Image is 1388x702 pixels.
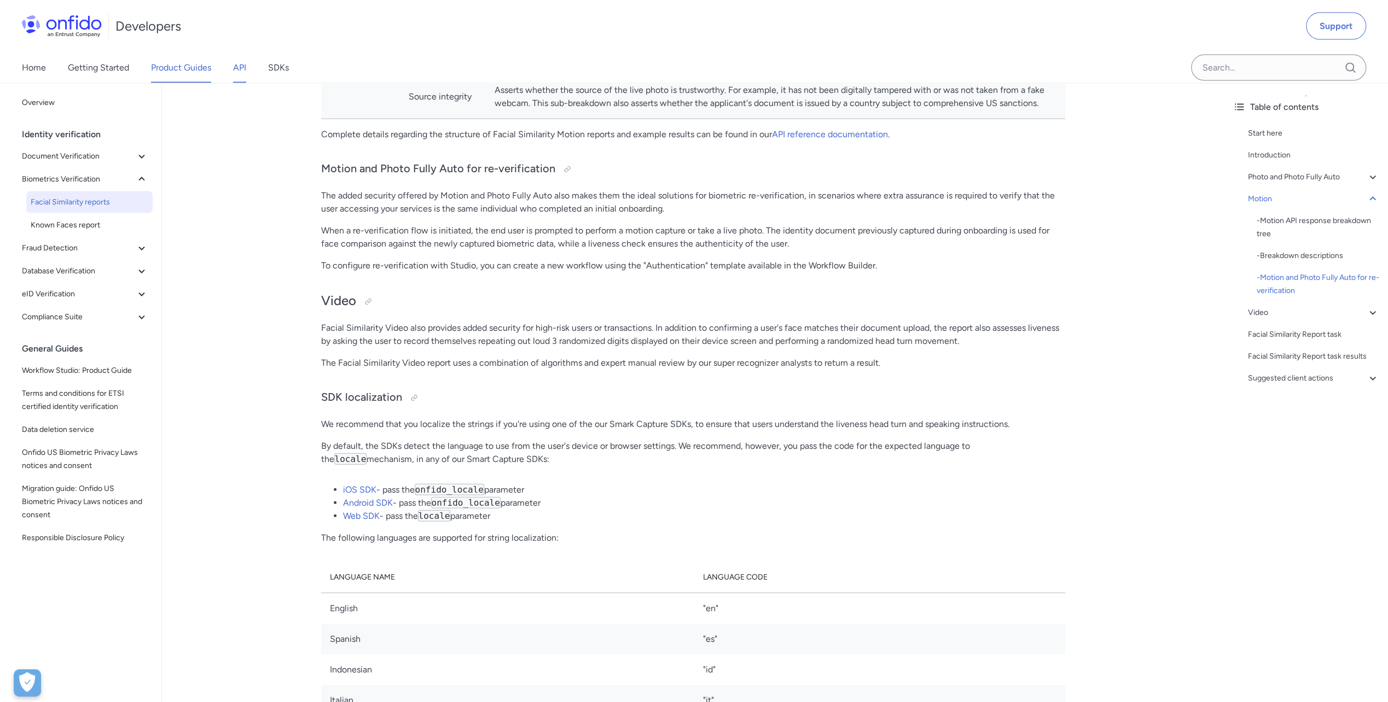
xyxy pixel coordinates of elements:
[26,191,153,213] a: Facial Similarity reports
[1257,271,1379,297] a: -Motion and Photo Fully Auto for re-verification
[22,242,135,255] span: Fraud Detection
[22,531,148,545] span: Responsible Disclosure Policy
[343,498,393,508] a: Android SDK
[14,669,41,697] button: Open Preferences
[321,440,1065,466] p: By default, the SDKs detect the language to use from the user's device or browser settings. We re...
[22,52,46,83] a: Home
[343,511,380,521] a: Web SDK
[31,196,148,209] span: Facial Similarity reports
[486,75,1065,119] td: Asserts whether the source of the live photo is trustworthy. For example, it has not been digital...
[321,321,1065,348] p: Facial Similarity Video also provides added security for high-risk users or transactions. In addi...
[1248,149,1379,162] a: Introduction
[22,15,102,37] img: Onfido Logo
[18,237,153,259] button: Fraud Detection
[418,510,451,522] code: locale
[22,173,135,186] span: Biometrics Verification
[268,52,289,83] a: SDKs
[321,562,694,593] th: Language name
[115,17,181,35] h1: Developers
[22,387,148,413] span: Terms and conditions for ETSI certified identity verification
[18,168,153,190] button: Biometrics Verification
[1257,271,1379,297] div: - Motion and Photo Fully Auto for re-verification
[321,189,1065,215] p: The added security offered by Motion and Photo Fully Auto also makes them the ideal solutions for...
[321,418,1065,431] p: We recommend that you localize the strings if you're using one of the our Smark Capture SDKs, to ...
[415,484,484,495] code: onfido_locale
[1257,214,1379,241] a: -Motion API response breakdown tree
[772,129,888,139] a: API reference documentation
[321,128,1065,141] p: Complete details regarding the structure of Facial Similarity Motion reports and example results ...
[22,288,135,301] span: eID Verification
[18,145,153,167] button: Document Verification
[400,75,485,119] td: Source integrity
[1306,13,1366,40] a: Support
[321,161,1065,178] h3: Motion and Photo Fully Auto for re-verification
[1248,127,1379,140] a: Start here
[22,311,135,324] span: Compliance Suite
[321,389,1065,407] h3: SDK localization
[151,52,211,83] a: Product Guides
[1191,55,1366,81] input: Onfido search input field
[694,624,1065,654] td: "es"
[1248,192,1379,206] a: Motion
[694,654,1065,685] td: "id"
[321,292,1065,311] h2: Video
[18,283,153,305] button: eID Verification
[321,654,694,685] td: Indonesian
[18,442,153,477] a: Onfido US Biometric Privacy Laws notices and consent
[321,624,694,654] td: Spanish
[18,478,153,526] a: Migration guide: Onfido US Biometric Privacy Laws notices and consent
[694,593,1065,624] td: "en"
[343,510,1065,523] li: - pass the parameter
[343,484,376,495] a: iOS SDK
[31,219,148,232] span: Known Faces report
[1248,372,1379,385] a: Suggested client actions
[22,124,157,145] div: Identity verification
[1257,214,1379,241] div: - Motion API response breakdown tree
[1257,249,1379,262] a: -Breakdown descriptions
[22,446,148,472] span: Onfido US Biometric Privacy Laws notices and consent
[18,306,153,328] button: Compliance Suite
[18,527,153,549] a: Responsible Disclosure Policy
[22,423,148,436] span: Data deletion service
[321,531,1065,545] p: The following languages are supported for string localization:
[22,364,148,377] span: Workflow Studio: Product Guide
[22,482,148,522] span: Migration guide: Onfido US Biometric Privacy Laws notices and consent
[18,419,153,441] a: Data deletion service
[18,92,153,114] a: Overview
[1248,328,1379,341] a: Facial Similarity Report task
[22,265,135,278] span: Database Verification
[18,260,153,282] button: Database Verification
[18,383,153,418] a: Terms and conditions for ETSI certified identity verification
[1248,171,1379,184] a: Photo and Photo Fully Auto
[22,96,148,109] span: Overview
[321,593,694,624] td: English
[22,338,157,360] div: General Guides
[321,356,1065,370] p: The Facial Similarity Video report uses a combination of algorithms and expert manual review by o...
[233,52,246,83] a: API
[334,453,367,465] code: locale
[18,360,153,382] a: Workflow Studio: Product Guide
[1233,101,1379,114] div: Table of contents
[343,496,1065,510] li: - pass the parameter
[321,259,1065,272] p: To configure re-verification with Studio, you can create a new workflow using the "Authentication...
[321,224,1065,250] p: When a re-verification flow is initiated, the end user is prompted to perform a motion capture or...
[68,52,129,83] a: Getting Started
[1257,249,1379,262] div: - Breakdown descriptions
[1248,350,1379,363] a: Facial Similarity Report task results
[14,669,41,697] div: Cookie Preferences
[1248,306,1379,319] a: Video
[22,150,135,163] span: Document Verification
[694,562,1065,593] th: Language code
[26,214,153,236] a: Known Faces report
[343,483,1065,496] li: - pass the parameter
[431,497,501,508] code: onfido_locale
